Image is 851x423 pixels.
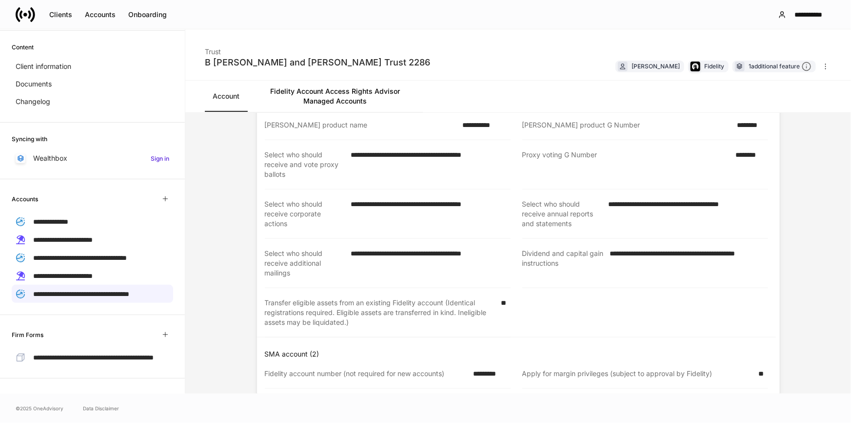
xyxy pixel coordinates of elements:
[522,120,732,130] div: [PERSON_NAME] product G Number
[522,249,604,278] div: Dividend and capital gain instructions
[265,150,345,179] div: Select who should receive and vote proxy ballots
[12,394,146,403] h6: [PERSON_NAME] & [PERSON_NAME] Household
[12,93,173,110] a: Changelog
[265,199,345,229] div: Select who should receive corporate actions
[122,7,173,22] button: Onboarding
[16,97,50,106] p: Changelog
[79,7,122,22] button: Accounts
[522,150,730,179] div: Proxy voting G Number
[12,58,173,75] a: Client information
[43,7,79,22] button: Clients
[205,41,430,57] div: Trust
[12,330,43,339] h6: Firm Forms
[12,149,173,167] a: WealthboxSign in
[12,194,38,204] h6: Accounts
[16,79,52,89] p: Documents
[205,81,247,112] a: Account
[704,62,724,71] div: Fidelity
[247,81,423,112] a: Fidelity Account Access Rights Advisor Managed Accounts
[205,57,430,68] div: B [PERSON_NAME] and [PERSON_NAME] Trust 2286
[522,369,753,379] div: Apply for margin privileges (subject to approval by Fidelity)
[265,369,468,379] div: Fidelity account number (not required for new accounts)
[151,154,169,163] h6: Sign in
[16,404,63,412] span: © 2025 OneAdvisory
[12,75,173,93] a: Documents
[128,10,167,20] div: Onboarding
[749,62,811,72] div: 1 additional feature
[265,120,456,130] div: [PERSON_NAME] product name
[265,249,345,278] div: Select who should receive additional mailings
[49,10,72,20] div: Clients
[16,62,71,71] p: Client information
[632,62,680,71] div: [PERSON_NAME]
[265,298,495,327] div: Transfer eligible assets from an existing Fidelity account (Identical registrations required. Eli...
[265,349,776,359] p: SMA account (2)
[85,10,116,20] div: Accounts
[12,134,47,144] h6: Syncing with
[522,199,603,229] div: Select who should receive annual reports and statements
[12,42,34,52] h6: Content
[83,404,119,412] a: Data Disclaimer
[33,153,67,163] p: Wealthbox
